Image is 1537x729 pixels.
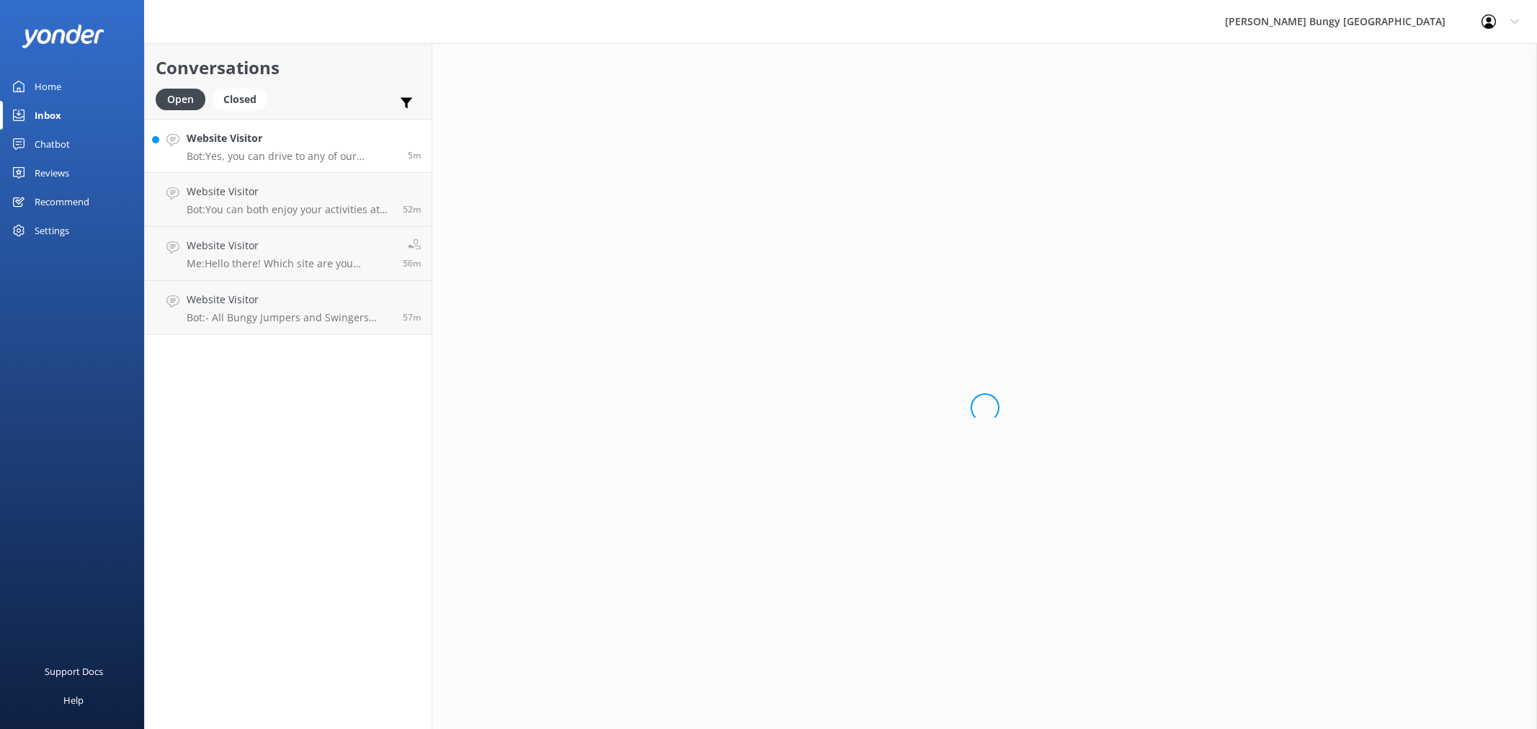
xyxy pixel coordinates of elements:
[22,24,104,48] img: yonder-white-logo.png
[187,184,392,200] h4: Website Visitor
[403,257,421,269] span: Aug 24 2025 01:01pm (UTC +12:00) Pacific/Auckland
[408,149,421,161] span: Aug 24 2025 01:53pm (UTC +12:00) Pacific/Auckland
[156,91,213,107] a: Open
[35,216,69,245] div: Settings
[35,158,69,187] div: Reviews
[187,311,392,324] p: Bot: - All Bungy Jumpers and Swingers must be at least [DEMOGRAPHIC_DATA] and 35kgs, except for t...
[145,173,432,227] a: Website VisitorBot:You can both enjoy your activities at the [GEOGRAPHIC_DATA] location in [GEOGR...
[35,101,61,130] div: Inbox
[35,130,70,158] div: Chatbot
[145,119,432,173] a: Website VisitorBot:Yes, you can drive to any of our locations throughout [GEOGRAPHIC_DATA] except...
[35,72,61,101] div: Home
[187,130,397,146] h4: Website Visitor
[187,238,392,254] h4: Website Visitor
[63,686,84,715] div: Help
[45,657,103,686] div: Support Docs
[156,89,205,110] div: Open
[145,227,432,281] a: Website VisitorMe:Hello there! Which site are you referring to? [PERSON_NAME], Nevis, [GEOGRAPHIC...
[213,89,267,110] div: Closed
[403,203,421,215] span: Aug 24 2025 01:05pm (UTC +12:00) Pacific/Auckland
[187,292,392,308] h4: Website Visitor
[187,257,392,270] p: Me: Hello there! Which site are you referring to? [PERSON_NAME], Nevis, [GEOGRAPHIC_DATA] etc.
[187,203,392,216] p: Bot: You can both enjoy your activities at the [GEOGRAPHIC_DATA] location in [GEOGRAPHIC_DATA]. T...
[187,150,397,163] p: Bot: Yes, you can drive to any of our locations throughout [GEOGRAPHIC_DATA] except for the [GEOG...
[403,311,421,323] span: Aug 24 2025 01:00pm (UTC +12:00) Pacific/Auckland
[156,54,421,81] h2: Conversations
[145,281,432,335] a: Website VisitorBot:- All Bungy Jumpers and Swingers must be at least [DEMOGRAPHIC_DATA] and 35kgs...
[213,91,275,107] a: Closed
[35,187,89,216] div: Recommend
